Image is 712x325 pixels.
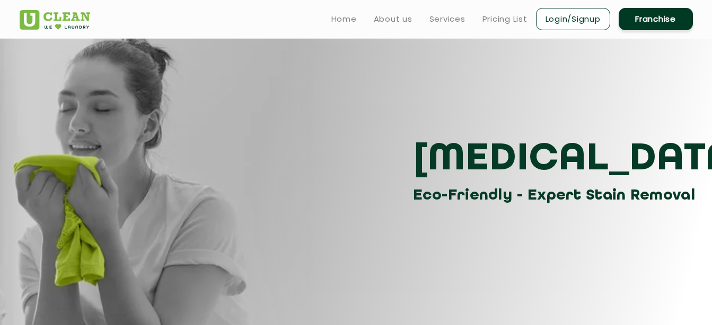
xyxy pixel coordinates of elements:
[536,8,610,30] a: Login/Signup
[429,13,465,25] a: Services
[20,10,90,30] img: UClean Laundry and Dry Cleaning
[413,184,701,207] h3: Eco-Friendly - Expert Stain Removal
[374,13,412,25] a: About us
[619,8,693,30] a: Franchise
[331,13,357,25] a: Home
[413,136,701,184] h3: [MEDICAL_DATA]
[482,13,528,25] a: Pricing List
